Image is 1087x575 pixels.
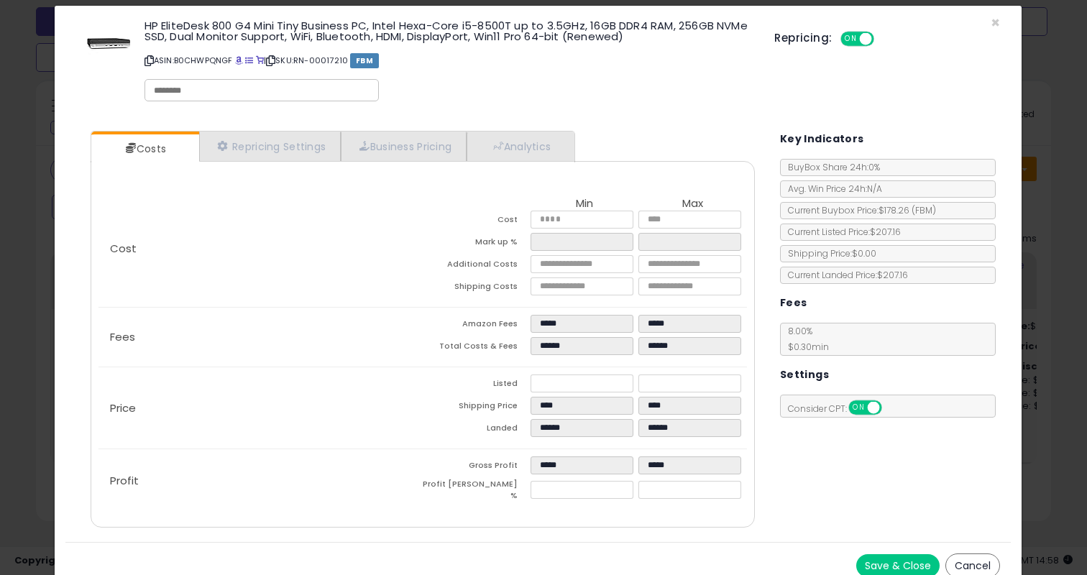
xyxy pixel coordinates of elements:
h5: Settings [780,366,829,384]
span: × [991,12,1000,33]
span: Current Landed Price: $207.16 [781,269,908,281]
th: Min [531,198,638,211]
a: Your listing only [256,55,264,66]
span: BuyBox Share 24h: 0% [781,161,880,173]
span: 8.00 % [781,325,829,353]
h5: Repricing: [774,32,832,44]
td: Landed [423,419,531,441]
h5: Fees [780,294,807,312]
p: ASIN: B0CHWPQNGF | SKU: RN-00017210 [145,49,753,72]
img: 31IxLk1-T3L._SL60_.jpg [87,20,130,63]
a: Business Pricing [341,132,467,161]
td: Additional Costs [423,255,531,277]
span: ( FBM ) [912,204,936,216]
span: $0.30 min [781,341,829,353]
span: Current Buybox Price: [781,204,936,216]
p: Profit [98,475,423,487]
p: Cost [98,243,423,254]
a: All offer listings [245,55,253,66]
td: Profit [PERSON_NAME] % [423,479,531,505]
a: Costs [91,134,198,163]
span: Shipping Price: $0.00 [781,247,876,259]
a: BuyBox page [235,55,243,66]
span: OFF [879,402,902,414]
p: Price [98,402,423,414]
td: Listed [423,374,531,397]
span: ON [850,402,868,414]
td: Shipping Costs [423,277,531,300]
span: FBM [350,53,379,68]
td: Cost [423,211,531,233]
td: Gross Profit [423,456,531,479]
span: Consider CPT: [781,402,901,415]
span: Current Listed Price: $207.16 [781,226,901,238]
th: Max [638,198,746,211]
td: Shipping Price [423,397,531,419]
p: Fees [98,331,423,343]
h5: Key Indicators [780,130,864,148]
td: Total Costs & Fees [423,337,531,359]
h3: HP EliteDesk 800 G4 Mini Tiny Business PC, Intel Hexa-Core i5-8500T up to 3.5GHz, 16GB DDR4 RAM, ... [145,20,753,42]
td: Mark up % [423,233,531,255]
td: Amazon Fees [423,315,531,337]
span: OFF [872,33,895,45]
a: Repricing Settings [199,132,341,161]
a: Analytics [467,132,573,161]
span: ON [843,33,861,45]
span: Avg. Win Price 24h: N/A [781,183,882,195]
span: $178.26 [879,204,936,216]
